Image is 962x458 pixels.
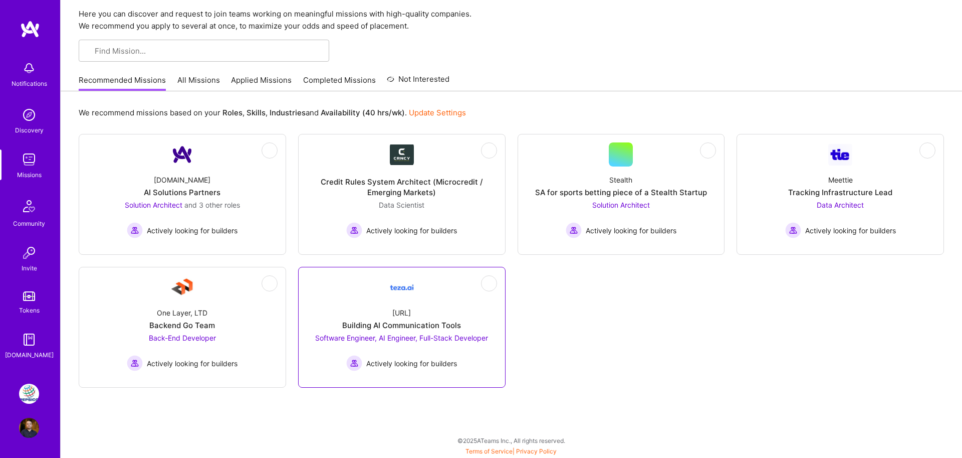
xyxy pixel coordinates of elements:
[321,108,405,117] b: Availability (40 hrs/wk)
[144,187,220,198] div: AI Solutions Partners
[19,243,39,263] img: Invite
[409,108,466,117] a: Update Settings
[485,279,493,287] i: icon EyeClosed
[19,384,39,404] img: PepsiCo: SodaStream Intl. 2024 AOP
[154,175,210,185] div: [DOMAIN_NAME]
[923,146,931,155] i: icon EyeClosed
[704,146,712,155] i: icon EyeClosed
[392,308,411,318] div: [URL]
[19,149,39,170] img: teamwork
[247,108,266,117] b: Skills
[465,447,557,455] span: |
[828,144,852,166] img: Company Logo
[526,142,716,238] a: StealthSA for sports betting piece of a Stealth StartupSolution Architect Actively looking for bu...
[390,275,414,299] img: Company Logo
[535,187,707,198] div: SA for sports betting piece of a Stealth Startup
[266,279,274,287] i: icon EyeClosed
[13,218,45,229] div: Community
[609,175,632,185] div: Stealth
[805,225,896,236] span: Actively looking for builders
[828,175,853,185] div: Meettie
[346,355,362,371] img: Actively looking for builders
[184,201,240,209] span: and 3 other roles
[170,142,194,167] img: Company Logo
[60,428,962,453] div: © 2025 ATeams Inc., All rights reserved.
[87,275,278,371] a: Company LogoOne Layer, LTDBackend Go TeamBack-End Developer Actively looking for buildersActively...
[20,20,40,38] img: logo
[149,334,216,342] span: Back-End Developer
[745,142,935,238] a: Company LogoMeettieTracking Infrastructure LeadData Architect Actively looking for buildersActive...
[817,201,864,209] span: Data Architect
[19,105,39,125] img: discovery
[23,291,35,301] img: tokens
[95,46,321,56] input: Find Mission...
[342,320,461,331] div: Building AI Communication Tools
[222,108,243,117] b: Roles
[19,418,39,438] img: User Avatar
[387,73,449,91] a: Not Interested
[303,75,376,91] a: Completed Missions
[346,222,362,238] img: Actively looking for builders
[586,225,676,236] span: Actively looking for builders
[17,194,41,218] img: Community
[516,447,557,455] a: Privacy Policy
[465,447,513,455] a: Terms of Service
[147,358,237,369] span: Actively looking for builders
[390,144,414,165] img: Company Logo
[307,275,497,371] a: Company Logo[URL]Building AI Communication ToolsSoftware Engineer, AI Engineer, Full-Stack Develo...
[379,201,424,209] span: Data Scientist
[485,146,493,155] i: icon EyeClosed
[5,350,54,360] div: [DOMAIN_NAME]
[12,78,47,89] div: Notifications
[19,305,40,316] div: Tokens
[87,48,94,55] i: icon SearchGrey
[266,146,274,155] i: icon EyeClosed
[177,75,220,91] a: All Missions
[79,75,166,91] a: Recommended Missions
[15,125,44,135] div: Discovery
[270,108,306,117] b: Industries
[127,355,143,371] img: Actively looking for builders
[307,177,497,198] div: Credit Rules System Architect (Microcredit / Emerging Markets)
[127,222,143,238] img: Actively looking for builders
[87,142,278,238] a: Company Logo[DOMAIN_NAME]AI Solutions PartnersSolution Architect and 3 other rolesActively lookin...
[785,222,801,238] img: Actively looking for builders
[19,330,39,350] img: guide book
[157,308,207,318] div: One Layer, LTD
[788,187,892,198] div: Tracking Infrastructure Lead
[22,263,37,273] div: Invite
[592,201,650,209] span: Solution Architect
[315,334,488,342] span: Software Engineer, AI Engineer, Full-Stack Developer
[149,320,215,331] div: Backend Go Team
[17,170,42,180] div: Missions
[17,418,42,438] a: User Avatar
[19,58,39,78] img: bell
[79,8,944,32] p: Here you can discover and request to join teams working on meaningful missions with high-quality ...
[307,142,497,238] a: Company LogoCredit Rules System Architect (Microcredit / Emerging Markets)Data Scientist Actively...
[366,358,457,369] span: Actively looking for builders
[79,107,466,118] p: We recommend missions based on your , , and .
[366,225,457,236] span: Actively looking for builders
[566,222,582,238] img: Actively looking for builders
[231,75,292,91] a: Applied Missions
[170,275,194,299] img: Company Logo
[17,384,42,404] a: PepsiCo: SodaStream Intl. 2024 AOP
[125,201,182,209] span: Solution Architect
[147,225,237,236] span: Actively looking for builders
